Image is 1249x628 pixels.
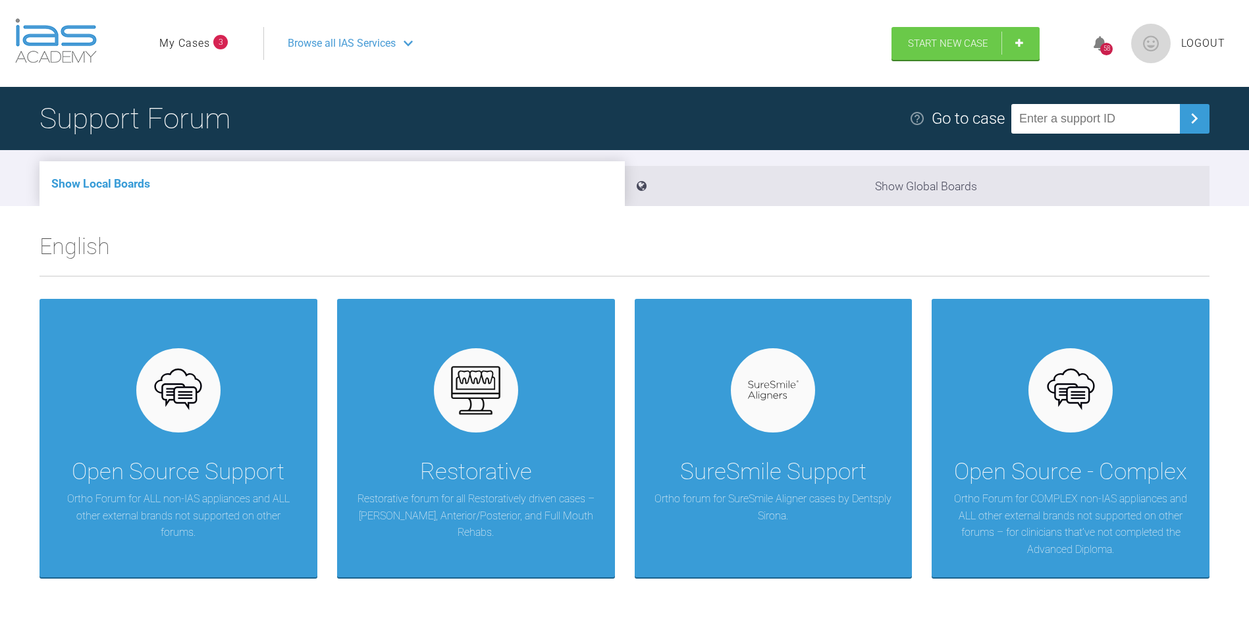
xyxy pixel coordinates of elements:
a: Open Source SupportOrtho Forum for ALL non-IAS appliances and ALL other external brands not suppo... [40,299,317,578]
div: Go to case [932,106,1005,131]
img: profile.png [1131,24,1171,63]
h2: English [40,228,1209,276]
span: Browse all IAS Services [288,35,396,52]
a: My Cases [159,35,210,52]
img: suresmile.935bb804.svg [748,380,799,401]
p: Ortho forum for SureSmile Aligner cases by Dentsply Sirona. [654,490,893,524]
div: 58 [1100,43,1113,55]
a: RestorativeRestorative forum for all Restoratively driven cases – [PERSON_NAME], Anterior/Posteri... [337,299,615,578]
p: Ortho Forum for ALL non-IAS appliances and ALL other external brands not supported on other forums. [59,490,298,541]
li: Show Global Boards [625,166,1210,206]
li: Show Local Boards [40,161,625,206]
img: chevronRight.28bd32b0.svg [1184,108,1205,129]
a: Open Source - ComplexOrtho Forum for COMPLEX non-IAS appliances and ALL other external brands not... [932,299,1209,578]
div: Open Source - Complex [954,454,1187,490]
img: opensource.6e495855.svg [153,365,203,416]
a: Start New Case [891,27,1040,60]
img: opensource.6e495855.svg [1046,365,1096,416]
img: help.e70b9f3d.svg [909,111,925,126]
p: Restorative forum for all Restoratively driven cases – [PERSON_NAME], Anterior/Posterior, and Ful... [357,490,595,541]
img: restorative.65e8f6b6.svg [450,365,501,416]
input: Enter a support ID [1011,104,1180,134]
div: SureSmile Support [680,454,866,490]
p: Ortho Forum for COMPLEX non-IAS appliances and ALL other external brands not supported on other f... [951,490,1190,558]
span: 3 [213,35,228,49]
img: logo-light.3e3ef733.png [15,18,97,63]
span: Start New Case [908,38,988,49]
div: Restorative [420,454,532,490]
a: SureSmile SupportOrtho forum for SureSmile Aligner cases by Dentsply Sirona. [635,299,913,578]
div: Open Source Support [72,454,284,490]
a: Logout [1181,35,1225,52]
h1: Support Forum [40,95,230,142]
